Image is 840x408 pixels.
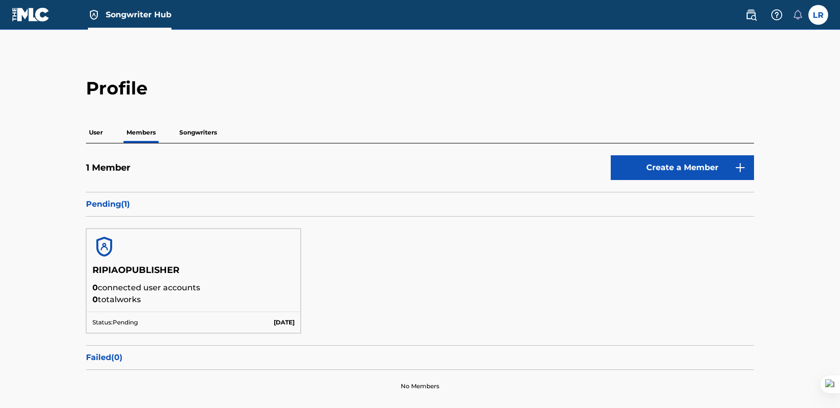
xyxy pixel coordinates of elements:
[106,9,171,20] span: Songwriter Hub
[771,9,783,21] img: help
[86,198,754,210] p: Pending ( 1 )
[86,162,130,174] h5: 1 Member
[12,7,50,22] img: MLC Logo
[92,282,294,294] p: connected user accounts
[92,283,98,292] span: 0
[86,122,106,143] p: User
[176,122,220,143] p: Songwriters
[92,235,116,259] img: account
[793,10,802,20] div: Notifications
[92,318,138,327] p: Status: Pending
[808,5,828,25] div: User Menu
[741,5,761,25] a: Public Search
[92,294,294,306] p: total works
[88,9,100,21] img: Top Rightsholder
[274,318,294,327] p: [DATE]
[92,265,294,282] h5: RIPIAOPUBLISHER
[767,5,787,25] div: Help
[86,352,754,363] p: Failed ( 0 )
[745,9,757,21] img: search
[734,162,746,174] img: 9d2ae6d4665cec9f34b9.svg
[611,155,754,180] a: Create a Member
[92,295,98,304] span: 0
[86,77,754,99] h2: Profile
[124,122,159,143] p: Members
[791,361,840,408] iframe: Chat Widget
[401,382,439,391] p: No Members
